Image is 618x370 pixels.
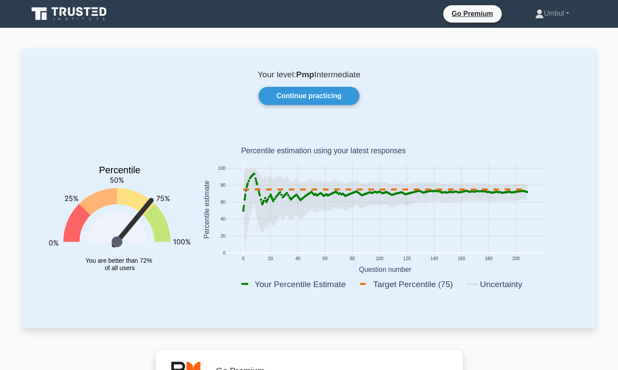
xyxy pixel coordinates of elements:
tspan: You are better than 72% [85,257,152,264]
text: 140 [430,257,438,261]
text: 180 [485,257,493,261]
text: 20 [268,257,273,261]
text: 0 [242,257,244,261]
text: 60 [322,257,327,261]
text: 40 [220,217,226,222]
a: Continue practicing [258,87,359,105]
text: 20 [220,234,226,239]
text: 0 [223,251,226,256]
text: 40 [295,257,300,261]
text: 60 [220,200,226,205]
text: 120 [403,257,411,261]
text: 80 [350,257,355,261]
text: Percentile [99,165,141,176]
b: Pmp [296,70,314,79]
text: 160 [458,257,465,261]
text: Percentile estimation using your latest responses [241,147,405,155]
tspan: of all users [105,264,134,271]
text: Question number [359,266,411,273]
text: 200 [512,257,520,261]
a: Umbul [514,5,590,22]
text: 80 [220,183,226,188]
text: Percentile estimate [203,181,210,239]
text: 100 [376,257,383,261]
a: Go Premium [447,8,498,19]
p: Your level: Intermediate [44,69,575,80]
text: 100 [218,166,226,171]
